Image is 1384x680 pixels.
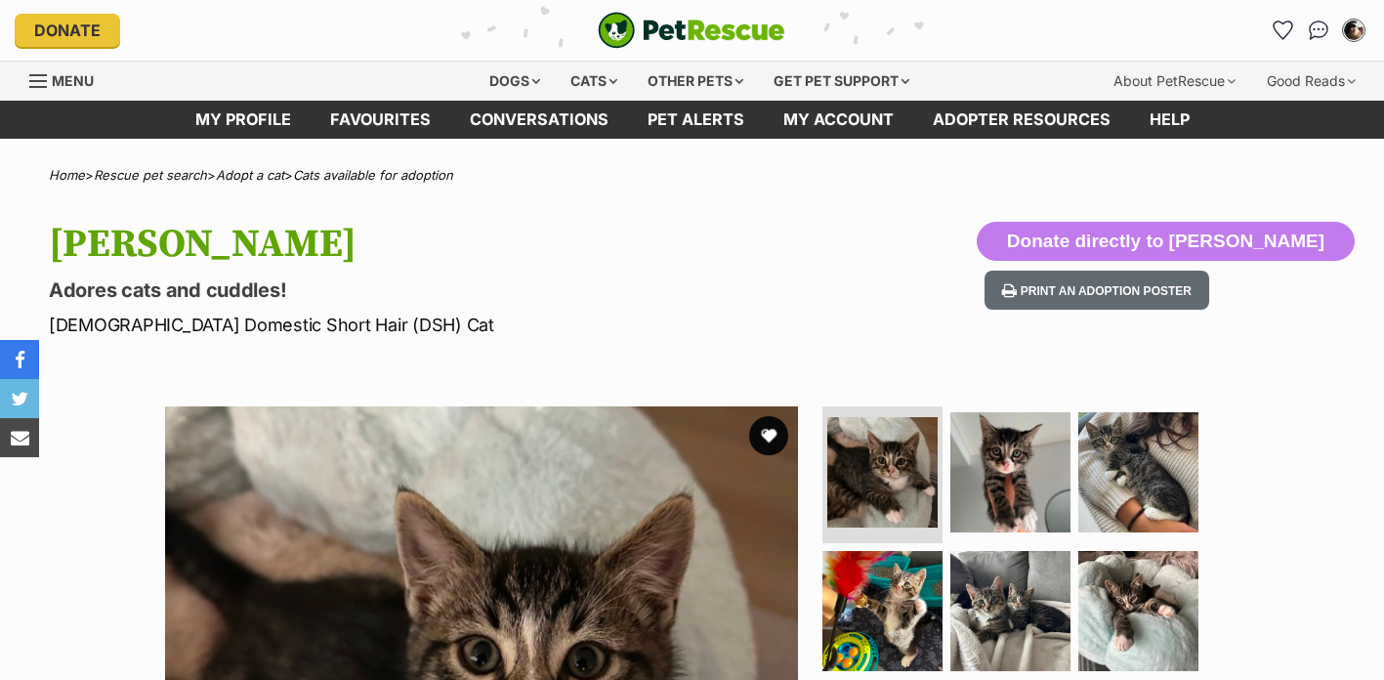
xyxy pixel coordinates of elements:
[52,72,94,89] span: Menu
[1253,62,1369,101] div: Good Reads
[749,416,788,455] button: favourite
[1268,15,1299,46] a: Favourites
[1309,21,1329,40] img: chat-41dd97257d64d25036548639549fe6c8038ab92f7586957e7f3b1b290dea8141.svg
[764,101,913,139] a: My account
[628,101,764,139] a: Pet alerts
[1344,21,1363,40] img: Denise O'Dea profile pic
[1130,101,1209,139] a: Help
[49,312,844,338] p: [DEMOGRAPHIC_DATA] Domestic Short Hair (DSH) Cat
[311,101,450,139] a: Favourites
[29,62,107,97] a: Menu
[476,62,554,101] div: Dogs
[49,276,844,304] p: Adores cats and cuddles!
[950,412,1070,532] img: Photo of Colin
[450,101,628,139] a: conversations
[176,101,311,139] a: My profile
[598,12,785,49] a: PetRescue
[598,12,785,49] img: logo-cat-932fe2b9b8326f06289b0f2fb663e598f794de774fb13d1741a6617ecf9a85b4.svg
[1078,551,1198,671] img: Photo of Colin
[1338,15,1369,46] button: My account
[760,62,923,101] div: Get pet support
[293,167,453,183] a: Cats available for adoption
[634,62,757,101] div: Other pets
[977,222,1355,261] button: Donate directly to [PERSON_NAME]
[94,167,207,183] a: Rescue pet search
[49,167,85,183] a: Home
[15,14,120,47] a: Donate
[1100,62,1249,101] div: About PetRescue
[822,551,943,671] img: Photo of Colin
[827,417,938,528] img: Photo of Colin
[1268,15,1369,46] ul: Account quick links
[557,62,631,101] div: Cats
[985,271,1209,311] button: Print an adoption poster
[216,167,284,183] a: Adopt a cat
[1303,15,1334,46] a: Conversations
[1078,412,1198,532] img: Photo of Colin
[49,222,844,267] h1: [PERSON_NAME]
[950,551,1070,671] img: Photo of Colin
[913,101,1130,139] a: Adopter resources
